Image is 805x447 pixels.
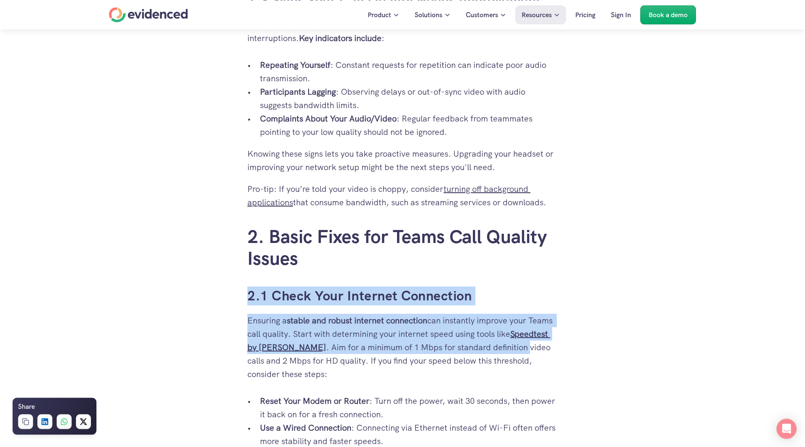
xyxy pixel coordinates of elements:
[260,58,558,85] p: : Constant requests for repetition can indicate poor audio transmission.
[522,9,552,20] p: Resources
[260,394,558,421] p: : Turn off the power, wait 30 seconds, then power it back on for a fresh connection.
[260,422,351,433] strong: Use a Wired Connection
[260,112,558,139] p: : Regular feedback from teammates pointing to your low quality should not be ignored.
[260,59,330,70] strong: Repeating Yourself
[415,9,442,20] p: Solutions
[247,287,472,305] a: 2.1 Check Your Internet Connection
[575,9,595,20] p: Pricing
[247,225,551,271] a: 2. Basic Fixes for Teams Call Quality Issues
[368,9,391,20] p: Product
[18,401,35,412] h6: Share
[247,183,530,208] a: turning off background applications
[611,9,631,20] p: Sign In
[247,147,558,174] p: Knowing these signs lets you take proactive measures. Upgrading your headset or improving your ne...
[649,9,688,20] p: Book a demo
[260,113,397,124] strong: Complaints About Your Audio/Video
[569,5,602,24] a: Pricing
[247,182,558,209] p: Pro-tip: If you’re told your video is choppy, consider that consume bandwidth, such as streaming ...
[287,315,427,326] strong: stable and robust internet connection
[260,395,369,406] strong: Reset Your Modem or Router
[109,7,188,22] a: Home
[260,86,336,97] strong: Participants Lagging
[247,314,558,381] p: Ensuring a can instantly improve your Teams call quality. Start with determining your internet sp...
[605,5,637,24] a: Sign In
[640,5,696,24] a: Book a demo
[260,85,558,112] p: : Observing delays or out-of-sync video with audio suggests bandwidth limits.
[247,328,550,353] a: Speedtest by [PERSON_NAME]
[466,9,498,20] p: Customers
[776,419,797,439] div: Open Intercom Messenger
